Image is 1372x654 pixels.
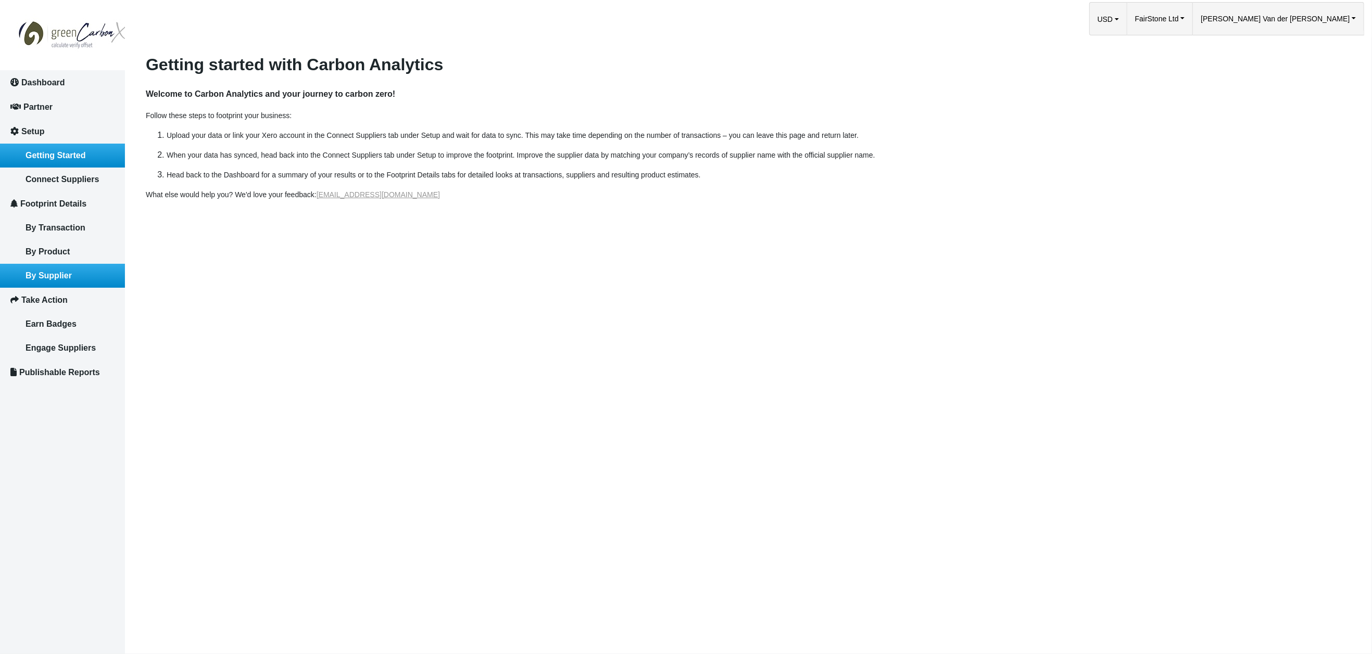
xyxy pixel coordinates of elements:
[1193,3,1364,35] a: [PERSON_NAME] Van der [PERSON_NAME]
[167,130,1351,141] p: Upload your data or link your Xero account in the Connect Suppliers tab under Setup and wait for ...
[317,190,440,199] a: [EMAIL_ADDRESS][DOMAIN_NAME]
[1098,14,1119,25] button: USD
[1127,3,1193,35] a: FairStone Ltd
[21,127,44,136] span: Setup
[167,149,1351,161] p: When your data has synced, head back into the Connect Suppliers tab under Setup to improve the fo...
[1090,3,1127,35] a: USDUSD
[1135,3,1179,35] span: FairStone Ltd
[146,189,1351,200] p: What else would help you? We'd love your feedback:
[14,127,190,150] input: Enter your email address
[19,368,100,377] span: Publishable Reports
[1201,3,1350,35] span: [PERSON_NAME] Van der [PERSON_NAME]
[14,96,190,119] input: Enter your last name
[26,271,72,280] span: By Supplier
[142,320,189,335] em: Start Chat
[20,199,86,208] span: Footprint Details
[26,247,70,256] span: By Product
[146,79,1351,110] h4: Welcome to Carbon Analytics and your journey to carbon zero!
[23,102,53,111] span: Partner
[146,55,1351,74] h3: Getting started with Carbon Analytics
[146,110,1351,121] p: Follow these steps to footprint your business:
[26,319,77,328] span: Earn Badges
[11,57,27,73] div: Navigation go back
[26,223,85,232] span: By Transaction
[26,343,96,352] span: Engage Suppliers
[70,58,191,72] div: Chat with us now
[26,151,86,160] span: Getting Started
[171,5,196,30] div: Minimize live chat window
[167,169,1351,181] p: Head back to the Dashboard for a summary of your results or to the Footprint Details tabs for det...
[26,175,99,184] span: Connect Suppliers
[14,158,190,312] textarea: Type your message and hit 'Enter'
[21,296,68,304] span: Take Action
[8,6,142,60] img: GreenCarbonX07-07-202510_19_57_194.jpg
[21,78,65,87] span: Dashboard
